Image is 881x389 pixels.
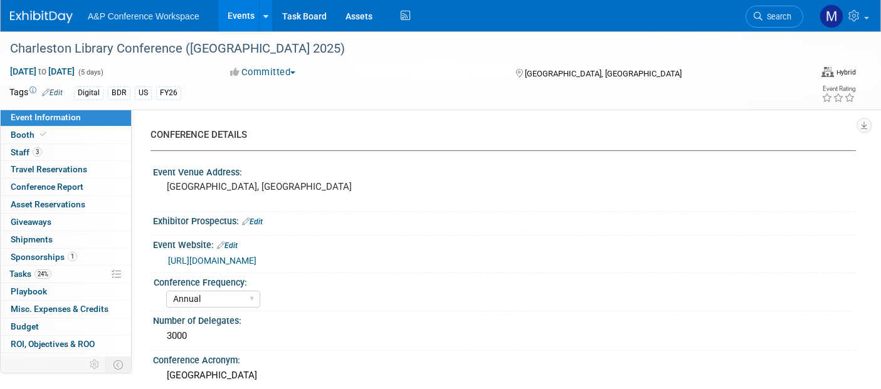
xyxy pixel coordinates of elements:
[153,163,856,179] div: Event Venue Address:
[40,131,46,138] i: Booth reservation complete
[1,283,131,300] a: Playbook
[525,69,682,78] span: [GEOGRAPHIC_DATA], [GEOGRAPHIC_DATA]
[820,4,843,28] img: Michelle Kelly
[11,234,53,244] span: Shipments
[11,339,95,349] span: ROI, Objectives & ROO
[153,311,856,327] div: Number of Delegates:
[1,249,131,266] a: Sponsorships1
[42,88,63,97] a: Edit
[11,130,49,140] span: Booth
[156,86,181,100] div: FY26
[1,214,131,231] a: Giveaways
[167,181,432,192] pre: [GEOGRAPHIC_DATA], [GEOGRAPHIC_DATA]
[821,86,855,92] div: Event Rating
[162,326,847,346] div: 3000
[162,366,847,385] div: [GEOGRAPHIC_DATA]
[10,11,73,23] img: ExhibitDay
[11,182,83,192] span: Conference Report
[11,164,87,174] span: Travel Reservations
[168,256,256,266] a: [URL][DOMAIN_NAME]
[11,147,42,157] span: Staff
[226,66,300,79] button: Committed
[746,6,803,28] a: Search
[11,199,85,209] span: Asset Reservations
[1,144,131,161] a: Staff3
[9,66,75,77] span: [DATE] [DATE]
[77,68,103,76] span: (5 days)
[84,356,106,373] td: Personalize Event Tab Strip
[1,109,131,126] a: Event Information
[11,321,39,331] span: Budget
[731,65,856,84] div: Event Format
[762,12,791,21] span: Search
[11,286,47,296] span: Playbook
[1,161,131,178] a: Travel Reservations
[836,68,856,77] div: Hybrid
[1,301,131,318] a: Misc. Expenses & Credits
[6,38,784,60] div: Charleston Library Conference ([GEOGRAPHIC_DATA] 2025)
[11,356,61,366] span: Attachments
[153,236,856,252] div: Event Website:
[1,127,131,143] a: Booth
[153,351,856,366] div: Conference Acronym:
[33,147,42,157] span: 3
[217,241,238,250] a: Edit
[1,231,131,248] a: Shipments
[154,273,850,289] div: Conference Frequency:
[11,217,51,227] span: Giveaways
[11,112,81,122] span: Event Information
[11,252,77,262] span: Sponsorships
[821,67,834,77] img: Format-Hybrid.png
[11,304,108,314] span: Misc. Expenses & Credits
[821,65,856,78] div: Event Format
[36,66,48,76] span: to
[108,86,130,100] div: BDR
[242,217,263,226] a: Edit
[150,128,847,142] div: CONFERENCE DETAILS
[1,353,131,370] a: Attachments
[106,356,132,373] td: Toggle Event Tabs
[1,179,131,195] a: Conference Report
[1,336,131,353] a: ROI, Objectives & ROO
[1,196,131,213] a: Asset Reservations
[135,86,152,100] div: US
[9,269,51,279] span: Tasks
[1,266,131,283] a: Tasks24%
[68,252,77,261] span: 1
[88,11,199,21] span: A&P Conference Workspace
[9,86,63,100] td: Tags
[1,318,131,335] a: Budget
[34,269,51,279] span: 24%
[153,212,856,228] div: Exhibitor Prospectus:
[74,86,103,100] div: Digital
